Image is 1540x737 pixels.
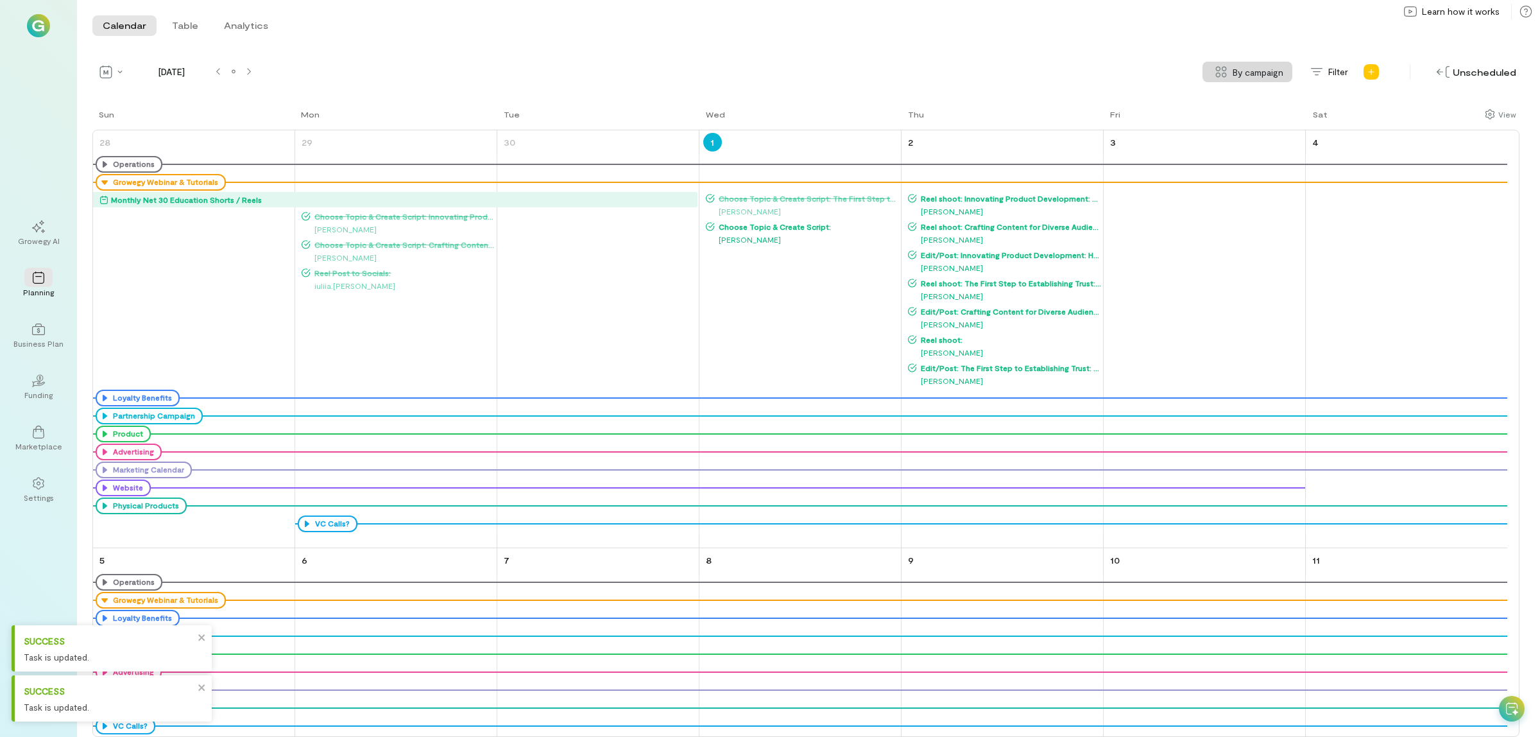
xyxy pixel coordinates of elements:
div: Task is updated. [24,650,194,664]
a: Wednesday [699,108,728,130]
div: Product [96,426,151,442]
span: Reel shoot: Crafting Content for Diverse Audiences [917,221,1102,232]
div: Partnership Campaign [110,411,195,421]
div: [PERSON_NAME] [908,346,1102,359]
a: October 8, 2025 [703,551,714,569]
div: Add new [1361,62,1382,82]
div: [PERSON_NAME] [302,251,495,264]
span: Edit/Post: Crafting Content for Diverse Audiences [917,306,1102,316]
a: September 28, 2025 [97,133,113,152]
a: October 6, 2025 [299,551,310,569]
span: Learn how it works [1422,5,1500,18]
div: [PERSON_NAME] [908,290,1102,302]
div: Loyalty Benefits [96,390,180,406]
a: Saturday [1306,108,1330,130]
button: Analytics [214,15,278,36]
span: Choose Topic & Create Script: Crafting Content for Diverse Audiences [311,239,495,250]
div: Operations [110,577,155,587]
span: Choose Topic & Create Script: Innovating Product Development: How AI Tools Enhance Creativity and... [311,211,495,221]
a: Monday [295,108,322,130]
div: [PERSON_NAME] [908,261,1102,274]
div: Product [110,429,143,439]
div: Planning [23,287,54,297]
td: October 4, 2025 [1305,130,1507,548]
a: October 5, 2025 [97,551,107,569]
div: Growegy Webinar & Tutorials [110,177,218,187]
a: October 10, 2025 [1108,551,1122,569]
a: Friday [1104,108,1123,130]
span: Choose Topic & Create Script: The First Step to Establishing Trust: Your Business’ Visibility [715,193,900,204]
div: [PERSON_NAME] [908,205,1102,218]
div: Success [24,684,194,698]
span: Reel Post to Socials: [311,268,495,278]
div: Thu [908,109,924,119]
div: Growegy Webinar & Tutorials [96,592,226,609]
a: October 1, 2025 [703,133,722,152]
div: View [1498,108,1516,120]
div: Unscheduled [1433,62,1519,82]
a: Thursday [902,108,927,130]
span: Filter [1328,65,1348,78]
td: October 1, 2025 [699,130,902,548]
td: September 30, 2025 [497,130,699,548]
div: Settings [24,492,54,503]
div: [PERSON_NAME] [302,223,495,236]
div: Tue [504,109,520,119]
button: close [198,630,207,644]
div: Growegy Webinar & Tutorials [110,595,218,605]
a: October 9, 2025 [905,551,916,569]
div: [PERSON_NAME] [908,374,1102,387]
div: Sat [1313,109,1328,119]
span: Reel shoot: The First Step to Establishing Trust: Your Business’ Visibility [917,278,1102,288]
td: October 2, 2025 [901,130,1103,548]
div: Loyalty Benefits [110,393,172,403]
div: VC Calls? [312,519,350,529]
a: Marketplace [15,415,62,462]
a: Settings [15,467,62,513]
span: By campaign [1233,65,1283,79]
a: October 11, 2025 [1310,551,1322,569]
td: October 3, 2025 [1103,130,1305,548]
a: October 3, 2025 [1108,133,1118,152]
a: Business Plan [15,313,62,359]
div: Partnership Campaign [96,408,203,424]
div: [PERSON_NAME] [706,233,900,246]
div: Marketing Calendar [96,462,192,478]
div: Task is updated. [24,700,194,714]
div: Operations [96,574,162,591]
div: [PERSON_NAME] [908,318,1102,331]
div: Loyalty Benefits [96,610,180,627]
span: Edit/Post: The First Step to Establishing Trust: Your Business’ Visibility [917,363,1102,373]
a: Planning [15,261,62,308]
span: Reel shoot: Innovating Product Development: How AI Tools Enhance Creativity and Efficiency [917,193,1102,204]
span: Edit/Post: Innovating Product Development: How AI Tools Enhance Creativity and Efficiency [917,250,1102,260]
div: Success [24,634,194,648]
a: September 29, 2025 [299,133,315,152]
a: October 7, 2025 [501,551,512,569]
div: Physical Products [110,501,179,511]
button: close [198,681,207,694]
div: [PERSON_NAME] [706,205,900,218]
td: September 29, 2025 [295,130,497,548]
div: [PERSON_NAME] [908,233,1102,246]
button: Table [162,15,209,36]
div: Marketplace [15,441,62,451]
div: Mon [301,109,320,119]
a: Sunday [92,108,117,130]
div: Advertising [110,447,154,457]
div: Show columns [1482,105,1519,123]
div: Growegy Webinar & Tutorials [96,174,226,191]
div: Operations [110,159,155,169]
div: Wed [706,109,725,119]
div: VC Calls? [298,516,357,532]
div: Loyalty Benefits [110,613,172,623]
div: Funding [24,390,53,400]
span: Choose Topic & Create Script: [715,221,900,232]
div: Fri [1110,109,1120,119]
div: Operations [96,156,162,173]
div: Growegy AI [18,236,60,246]
div: Website [110,483,143,493]
div: iuliia.[PERSON_NAME] [302,279,495,292]
div: Physical Products [96,498,187,514]
div: Business Plan [13,338,64,349]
